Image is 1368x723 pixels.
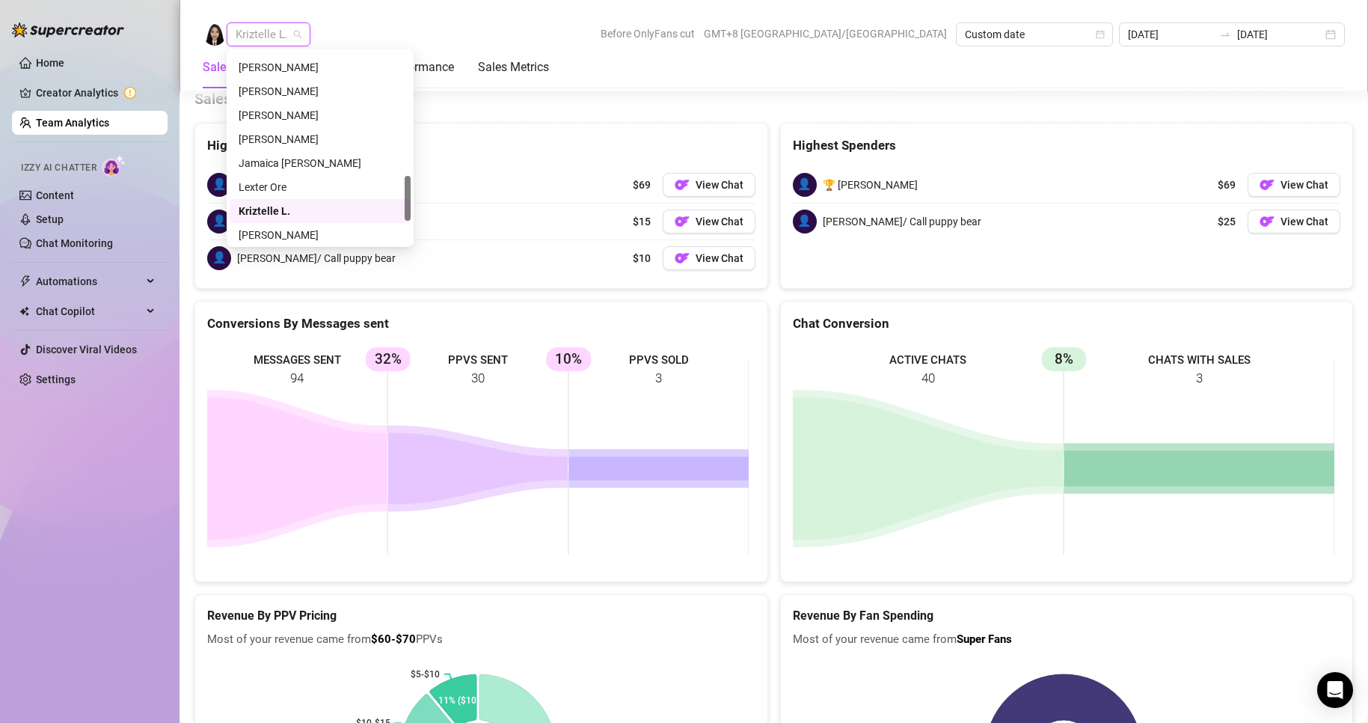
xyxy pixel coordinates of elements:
[230,175,411,199] div: Lexter Ore
[965,23,1104,46] span: Custom date
[1260,214,1275,229] img: OF
[36,269,142,293] span: Automations
[793,631,1341,649] span: Most of your revenue came from
[793,173,817,197] span: 👤
[696,252,743,264] span: View Chat
[1219,28,1231,40] span: swap-right
[1260,177,1275,192] img: OF
[19,275,31,287] span: thunderbolt
[236,23,301,46] span: Kriztelle L.
[793,607,1341,625] h5: Revenue By Fan Spending
[237,250,396,266] span: [PERSON_NAME]/ Call puppy bear
[239,227,402,243] div: [PERSON_NAME]
[207,210,231,234] span: 👤
[1248,173,1340,197] button: OFView Chat
[1219,28,1231,40] span: to
[36,344,137,356] a: Discover Viral Videos
[230,151,411,175] div: Jamaica Hurtado
[239,59,402,76] div: [PERSON_NAME]
[1248,210,1340,234] button: OFView Chat
[230,127,411,151] div: Janela Dela Pena
[194,88,286,109] h4: Sales Metrics
[36,57,64,69] a: Home
[1237,26,1322,43] input: End date
[230,199,411,223] div: Kriztelle L.
[102,155,126,177] img: AI Chatter
[675,251,690,266] img: OF
[203,23,226,46] img: Kriztelle L.
[230,223,411,247] div: Jose Jardin
[663,173,755,197] button: OFView Chat
[1218,213,1236,230] span: $25
[793,210,817,234] span: 👤
[207,246,231,270] span: 👤
[675,177,690,192] img: OF
[1096,30,1105,39] span: calendar
[663,246,755,270] button: OFView Chat
[633,250,651,266] span: $10
[696,179,743,191] span: View Chat
[36,237,113,249] a: Chat Monitoring
[239,203,402,219] div: Kriztelle L.
[823,177,918,193] span: 🏆 [PERSON_NAME]
[36,189,74,201] a: Content
[823,213,981,230] span: [PERSON_NAME]/ Call puppy bear
[207,173,231,197] span: 👤
[478,58,549,76] div: Sales Metrics
[19,306,29,317] img: Chat Copilot
[207,607,755,625] h5: Revenue By PPV Pricing
[1218,177,1236,193] span: $69
[239,131,402,147] div: [PERSON_NAME]
[793,135,1341,156] div: Highest Spenders
[1280,216,1328,228] span: View Chat
[36,117,109,129] a: Team Analytics
[207,135,755,156] div: Highest Ppv Sales
[704,22,947,45] span: GMT+8 [GEOGRAPHIC_DATA]/[GEOGRAPHIC_DATA]
[36,373,76,385] a: Settings
[1317,672,1353,708] div: Open Intercom Messenger
[239,155,402,171] div: Jamaica [PERSON_NAME]
[675,214,690,229] img: OF
[203,58,232,76] div: Sales
[36,213,64,225] a: Setup
[239,179,402,195] div: Lexter Ore
[21,161,96,175] span: Izzy AI Chatter
[36,81,156,105] a: Creator Analytics exclamation-circle
[957,632,1012,646] b: Super Fans
[601,22,695,45] span: Before OnlyFans cut
[207,631,755,649] span: Most of your revenue came from PPVs
[793,314,1341,334] div: Chat Conversion
[633,177,651,193] span: $69
[230,103,411,127] div: Ken Sy
[1128,26,1213,43] input: Start date
[239,107,402,123] div: [PERSON_NAME]
[12,22,124,37] img: logo-BBDzfeDw.svg
[411,669,440,680] text: $5-$10
[230,79,411,103] div: Arianna Aguilar
[663,210,755,234] button: OFView Chat
[207,314,755,334] div: Conversions By Messages sent
[239,83,402,100] div: [PERSON_NAME]
[633,213,651,230] span: $15
[371,632,416,646] b: $60-$70
[36,299,142,323] span: Chat Copilot
[1280,179,1328,191] span: View Chat
[386,58,454,76] div: Performance
[696,216,743,228] span: View Chat
[230,55,411,79] div: Adrian Custodio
